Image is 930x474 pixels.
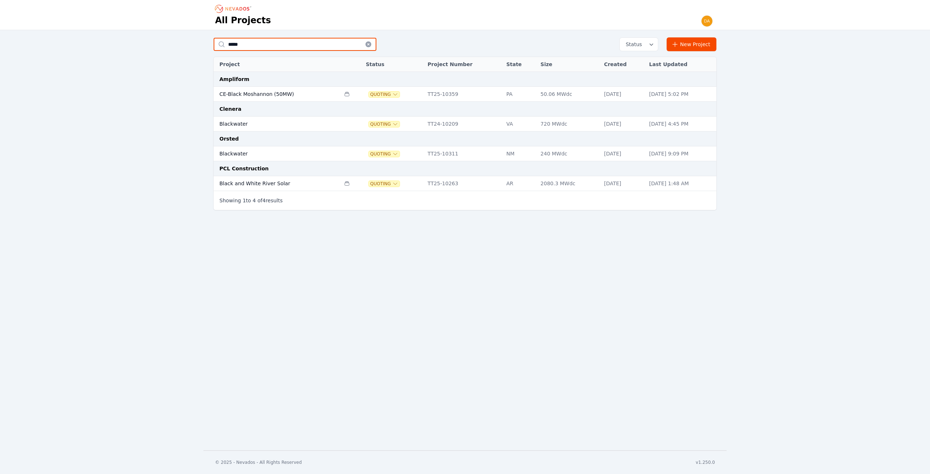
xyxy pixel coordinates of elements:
th: Project [214,57,340,72]
td: PA [503,87,537,102]
td: [DATE] [601,146,646,161]
td: [DATE] 4:45 PM [646,117,716,131]
td: [DATE] [601,117,646,131]
button: Quoting [369,151,400,157]
tr: BlackwaterQuotingTT24-10209VA720 MWdc[DATE][DATE] 4:45 PM [214,117,716,131]
td: [DATE] [601,87,646,102]
h1: All Projects [215,15,271,26]
th: Project Number [424,57,503,72]
th: Created [601,57,646,72]
td: Clenera [214,102,716,117]
a: New Project [667,37,716,51]
td: Ampliform [214,72,716,87]
button: Quoting [369,181,400,187]
tr: BlackwaterQuotingTT25-10311NM240 MWdc[DATE][DATE] 9:09 PM [214,146,716,161]
td: PCL Construction [214,161,716,176]
img: daniel@nevados.solar [701,15,713,27]
button: Status [620,38,658,51]
td: CE-Black Moshannon (50MW) [214,87,340,102]
td: TT25-10311 [424,146,503,161]
td: 2080.3 MWdc [537,176,601,191]
th: Size [537,57,601,72]
span: 4 [252,198,256,203]
td: 240 MWdc [537,146,601,161]
div: v1.250.0 [696,459,715,465]
button: Quoting [369,92,400,97]
tr: CE-Black Moshannon (50MW)QuotingTT25-10359PA50.06 MWdc[DATE][DATE] 5:02 PM [214,87,716,102]
button: Quoting [369,121,400,127]
span: 1 [243,198,246,203]
td: TT25-10359 [424,87,503,102]
td: AR [503,176,537,191]
th: State [503,57,537,72]
p: Showing to of results [219,197,283,204]
td: NM [503,146,537,161]
td: Black and White River Solar [214,176,340,191]
td: [DATE] 9:09 PM [646,146,716,161]
td: Orsted [214,131,716,146]
td: 720 MWdc [537,117,601,131]
tr: Black and White River SolarQuotingTT25-10263AR2080.3 MWdc[DATE][DATE] 1:48 AM [214,176,716,191]
th: Status [362,57,424,72]
span: Status [623,41,642,48]
td: TT25-10263 [424,176,503,191]
div: © 2025 - Nevados - All Rights Reserved [215,459,302,465]
td: Blackwater [214,146,340,161]
td: VA [503,117,537,131]
td: [DATE] 5:02 PM [646,87,716,102]
td: [DATE] [601,176,646,191]
nav: Breadcrumb [215,3,254,15]
span: 4 [262,198,266,203]
th: Last Updated [646,57,716,72]
td: TT24-10209 [424,117,503,131]
td: [DATE] 1:48 AM [646,176,716,191]
td: Blackwater [214,117,340,131]
td: 50.06 MWdc [537,87,601,102]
